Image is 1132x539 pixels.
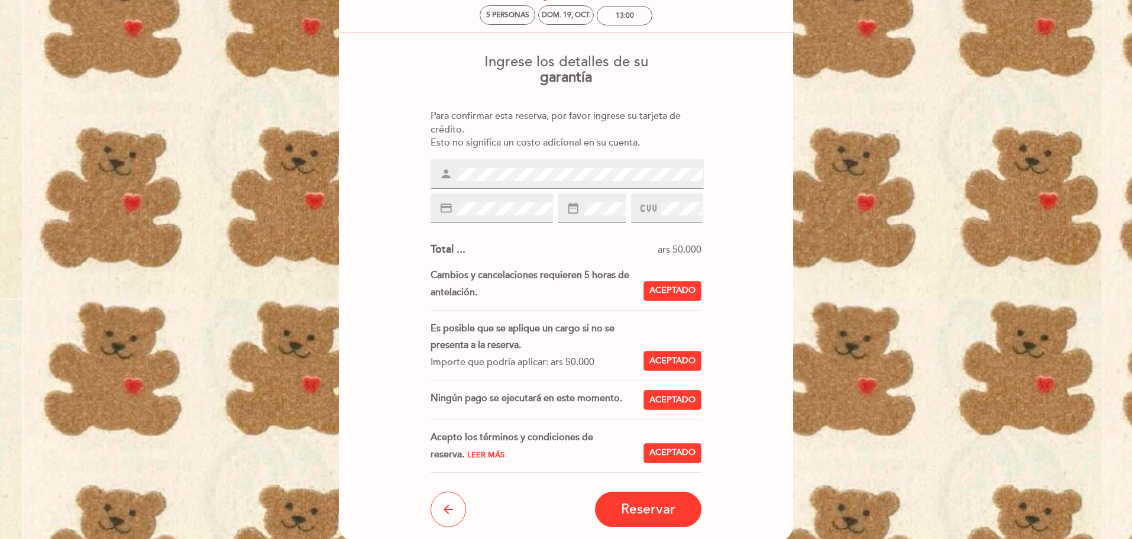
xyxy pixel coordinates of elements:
div: Importe que podría aplicar: ars 50.000 [431,354,635,371]
div: ars 50.000 [465,243,702,257]
button: Reservar [595,492,701,527]
span: Aceptado [649,394,696,406]
span: Total ... [431,243,465,256]
div: 13:00 [616,11,634,20]
span: Aceptado [649,285,696,297]
div: Acepto los términos y condiciones de reserva. [431,429,644,463]
span: 5 personas [486,11,529,20]
div: dom. 19, oct. [542,11,591,20]
span: Reservar [621,501,675,518]
i: person [439,167,452,180]
div: Cambios y cancelaciones requieren 5 horas de antelación. [431,267,644,301]
button: Aceptado [643,281,701,301]
span: Ingrese los detalles de su [484,53,648,70]
span: Aceptado [649,447,696,459]
b: garantía [540,69,592,86]
div: Es posible que se aplique un cargo si no se presenta a la reserva. [431,320,635,354]
i: arrow_back [441,502,455,517]
button: Aceptado [643,443,701,463]
div: Ningún pago se ejecutará en este momento. [431,390,644,410]
span: Aceptado [649,355,696,367]
button: Aceptado [643,351,701,371]
button: Aceptado [643,390,701,410]
div: Para confirmar esta reserva, por favor ingrese su tarjeta de crédito. Esto no significa un costo ... [431,109,702,150]
span: Leer más [467,450,504,460]
i: credit_card [439,202,452,215]
i: date_range [567,202,580,215]
button: arrow_back [431,492,466,527]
